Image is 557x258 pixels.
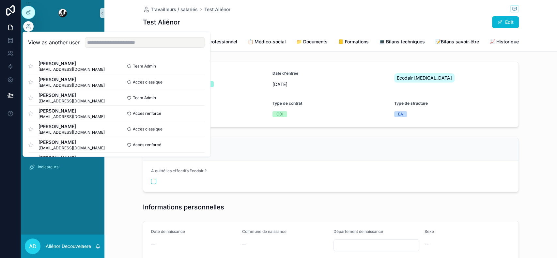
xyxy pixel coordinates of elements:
a: 📈 Historique [489,36,519,49]
div: CDI [276,111,283,117]
span: 💻 Bilans techniques [379,38,425,45]
span: AD [29,242,37,250]
span: [PERSON_NAME] [39,92,105,98]
span: [EMAIL_ADDRESS][DOMAIN_NAME] [39,129,105,135]
span: Team Admin [133,64,156,69]
h1: Informations personnelles [143,203,224,212]
span: 👤 Socio-professionnel [187,38,237,45]
span: Sexe [425,229,434,234]
span: 📁 Documents [296,38,328,45]
strong: Type de structure [394,101,428,106]
a: 📁 Documents [296,36,328,49]
span: Accès classique [133,126,162,131]
span: [EMAIL_ADDRESS][DOMAIN_NAME] [39,83,105,88]
span: Département de naissance [333,229,383,234]
a: 👤 Socio-professionnel [187,36,237,49]
a: 📒 Formations [338,36,369,49]
a: 📋 Médico-social [248,36,286,49]
span: Ecodair [MEDICAL_DATA] [397,75,452,81]
h1: Test Aliénor [143,18,180,27]
h2: View as another user [28,38,80,46]
span: [PERSON_NAME] [39,139,105,145]
span: [PERSON_NAME] [39,76,105,83]
span: Accès renforcé [133,142,161,147]
span: Accès classique [133,79,162,84]
a: Accueil [25,31,101,42]
span: 📋 Médico-social [248,38,286,45]
div: EA [398,111,403,117]
span: [EMAIL_ADDRESS][DOMAIN_NAME] [39,114,105,119]
span: 📒 Formations [338,38,369,45]
strong: Type de contrat [272,101,302,106]
a: 📝Bilans savoir-être [435,36,479,49]
a: 💻 Bilans techniques [379,36,425,49]
span: Team Admin [133,95,156,100]
span: [PERSON_NAME] [39,154,105,161]
span: 📈 Historique [489,38,519,45]
span: [EMAIL_ADDRESS][DOMAIN_NAME] [39,145,105,150]
span: [PERSON_NAME] [39,60,105,67]
span: [DATE] [272,81,389,88]
strong: Date d'entrée [272,71,298,76]
span: Date de naissance [151,229,185,234]
a: Test Aliénor [204,6,230,13]
p: Aliénor Decouvelaere [46,243,91,250]
img: App logo [57,8,68,18]
span: [EMAIL_ADDRESS][DOMAIN_NAME] [39,98,105,103]
span: [EMAIL_ADDRESS][DOMAIN_NAME] [39,67,105,72]
a: Indicateurs [25,161,101,173]
span: [PERSON_NAME] [39,123,105,129]
span: Travailleurs / salariés [151,6,198,13]
span: Indicateurs [38,164,58,170]
button: Edit [492,16,519,28]
a: Travailleurs / salariés [143,6,198,13]
span: -- [425,241,428,248]
span: [PERSON_NAME] [39,107,105,114]
span: 📝Bilans savoir-être [435,38,479,45]
span: -- [242,241,246,248]
span: A quitté les effectifs Ecodair ? [151,168,207,173]
span: Accès renforcé [133,111,161,116]
span: -- [151,241,155,248]
div: scrollable content [21,26,104,181]
span: Commune de naissance [242,229,286,234]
